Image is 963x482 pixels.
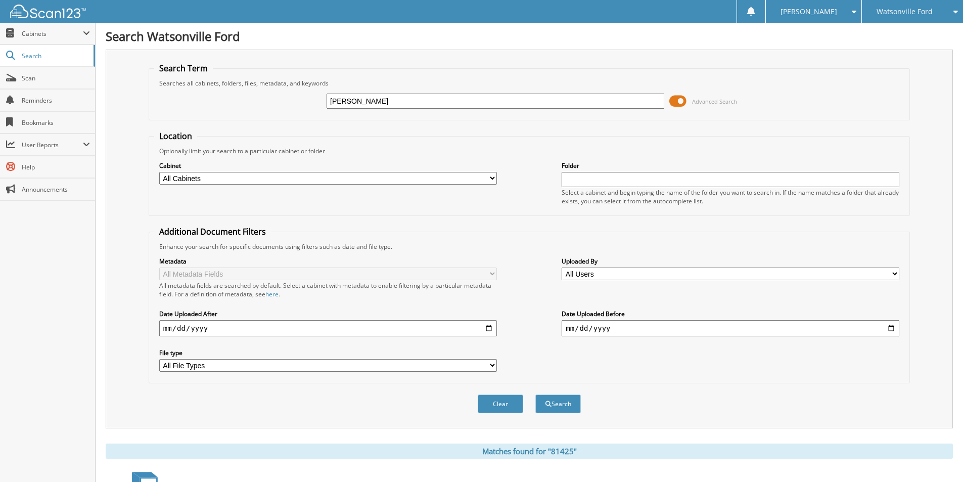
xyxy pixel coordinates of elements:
[22,163,90,171] span: Help
[159,310,497,318] label: Date Uploaded After
[781,9,837,15] span: [PERSON_NAME]
[478,395,523,413] button: Clear
[22,52,88,60] span: Search
[159,320,497,336] input: start
[154,147,904,155] div: Optionally limit your search to a particular cabinet or folder
[159,257,497,266] label: Metadata
[265,290,279,298] a: here
[562,161,899,170] label: Folder
[154,242,904,251] div: Enhance your search for specific documents using filters such as date and file type.
[106,28,953,45] h1: Search Watsonville Ford
[562,257,899,266] label: Uploaded By
[692,98,737,105] span: Advanced Search
[159,281,497,298] div: All metadata fields are searched by default. Select a cabinet with metadata to enable filtering b...
[535,395,581,413] button: Search
[22,185,90,194] span: Announcements
[154,79,904,87] div: Searches all cabinets, folders, files, metadata, and keywords
[562,188,899,205] div: Select a cabinet and begin typing the name of the folder you want to search in. If the name match...
[877,9,933,15] span: Watsonville Ford
[10,5,86,18] img: scan123-logo-white.svg
[22,29,83,38] span: Cabinets
[22,74,90,82] span: Scan
[562,310,899,318] label: Date Uploaded Before
[22,141,83,149] span: User Reports
[159,348,497,357] label: File type
[159,161,497,170] label: Cabinet
[562,320,899,336] input: end
[154,226,271,237] legend: Additional Document Filters
[22,118,90,127] span: Bookmarks
[912,433,963,482] iframe: Chat Widget
[22,96,90,105] span: Reminders
[106,444,953,459] div: Matches found for "81425"
[154,130,197,142] legend: Location
[154,63,213,74] legend: Search Term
